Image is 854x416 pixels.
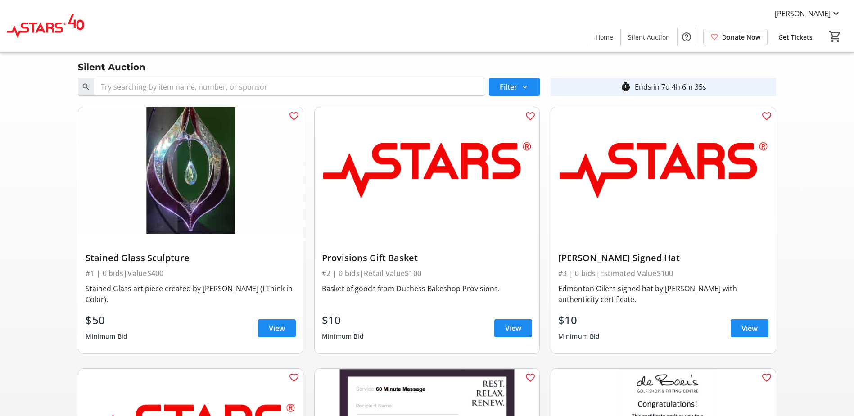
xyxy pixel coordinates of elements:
[761,372,772,383] mat-icon: favorite_outline
[78,107,303,234] img: Stained Glass Sculpture
[703,29,768,45] a: Donate Now
[588,29,620,45] a: Home
[678,28,696,46] button: Help
[775,8,831,19] span: [PERSON_NAME]
[500,81,517,92] span: Filter
[525,111,536,122] mat-icon: favorite_outline
[505,323,521,334] span: View
[86,253,296,263] div: Stained Glass Sculpture
[86,328,127,344] div: Minimum Bid
[86,267,296,280] div: #1 | 0 bids | Value $400
[269,323,285,334] span: View
[322,267,532,280] div: #2 | 0 bids | Retail Value $100
[596,32,613,42] span: Home
[741,323,758,334] span: View
[72,60,151,74] div: Silent Auction
[558,267,768,280] div: #3 | 0 bids | Estimated Value $100
[768,6,849,21] button: [PERSON_NAME]
[258,319,296,337] a: View
[494,319,532,337] a: View
[322,253,532,263] div: Provisions Gift Basket
[778,32,813,42] span: Get Tickets
[315,107,539,234] img: Provisions Gift Basket
[551,107,776,234] img: Calvin Pickard Signed Hat
[628,32,670,42] span: Silent Auction
[525,372,536,383] mat-icon: favorite_outline
[621,29,677,45] a: Silent Auction
[558,328,600,344] div: Minimum Bid
[322,328,364,344] div: Minimum Bid
[489,78,540,96] button: Filter
[86,283,296,305] div: Stained Glass art piece created by [PERSON_NAME] (I Think in Color).
[722,32,760,42] span: Donate Now
[558,253,768,263] div: [PERSON_NAME] Signed Hat
[5,4,86,49] img: STARS's Logo
[771,29,820,45] a: Get Tickets
[322,283,532,294] div: Basket of goods from Duchess Bakeshop Provisions.
[558,312,600,328] div: $10
[731,319,768,337] a: View
[558,283,768,305] div: Edmonton Oilers signed hat by [PERSON_NAME] with authenticity certificate.
[322,312,364,328] div: $10
[94,78,485,96] input: Try searching by item name, number, or sponsor
[761,111,772,122] mat-icon: favorite_outline
[86,312,127,328] div: $50
[289,111,299,122] mat-icon: favorite_outline
[827,28,843,45] button: Cart
[635,81,706,92] div: Ends in 7d 4h 6m 35s
[289,372,299,383] mat-icon: favorite_outline
[620,81,631,92] mat-icon: timer_outline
